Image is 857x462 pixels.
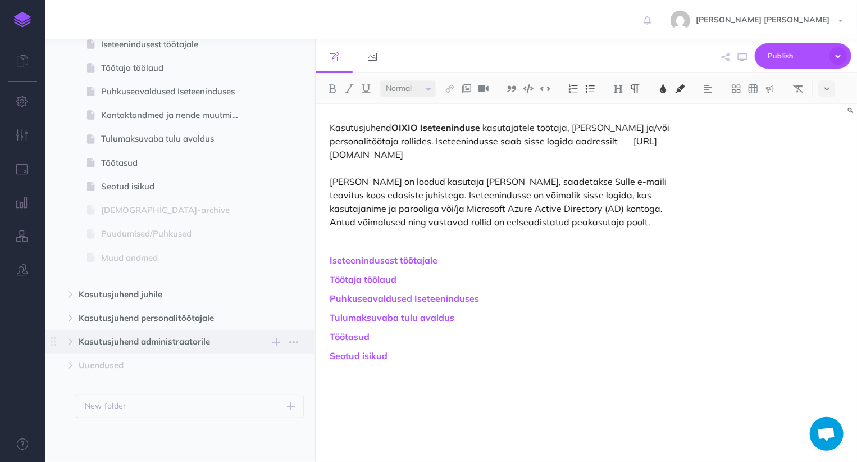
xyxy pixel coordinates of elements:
span: Kontaktandmed ja nende muutmine [101,108,248,122]
span: kasutajatele töötaja, [PERSON_NAME] ja/või personalitöötaja rollides. Iseteenindusse saab sisse l... [330,122,672,147]
img: Alignment dropdown menu button [703,84,713,93]
img: Headings dropdown button [613,84,623,93]
img: Callout dropdown menu button [765,84,775,93]
img: Bold button [327,84,338,93]
span: Kasutusjuhend [330,122,391,133]
img: Inline code button [540,84,550,93]
span: Töötaja töölaud [101,61,248,75]
img: Unordered list button [585,84,595,93]
img: Clear styles button [793,84,803,93]
span: Tulumaksuvaba tulu avaldus [101,132,248,146]
img: Blockquote button [507,84,517,93]
span: Muud andmed [101,251,248,265]
a: Töötaja töölaud [330,274,396,285]
span: Puhkuseavaldused Iseteeninduses [101,85,248,98]
a: Töötasud [330,331,370,342]
img: Add video button [478,84,489,93]
span: Puudumised/Puhkused [101,227,248,241]
span: Töötasud [101,156,248,170]
span: [PERSON_NAME] [PERSON_NAME] [690,15,835,25]
img: Link button [445,84,455,93]
img: Create table button [748,84,758,93]
img: Add image button [462,84,472,93]
span: Publish [768,47,824,65]
span: Kasutusjuhend personalitöötajale [79,311,234,325]
div: Open chat [810,417,844,451]
a: Puhkuseavaldused Iseteeninduses [330,293,479,304]
img: Ordered list button [568,84,578,93]
img: Underline button [361,84,371,93]
img: Text color button [658,84,668,93]
img: 0bf3c2874891d965dab3c1b08e631cda.jpg [671,11,690,30]
img: Code block button [523,84,534,93]
span: Seotud isikud [101,180,248,193]
button: Publish [755,43,851,69]
img: Paragraph button [630,84,640,93]
span: Iseteenindusest töötajale [101,38,248,51]
span: [PERSON_NAME] on loodud kasutaja [PERSON_NAME], saadetakse Sulle e-maili teavitus koos edasiste j... [330,162,669,228]
span: [DEMOGRAPHIC_DATA]-archive [101,203,248,217]
span: Uuendused [79,359,234,372]
img: Text background color button [675,84,685,93]
span: OIXIO Iseteeninduse [391,122,480,133]
a: Iseteenindusest töötajale [330,255,437,266]
button: New folder [76,395,304,418]
a: Tulumaksuvaba tulu avaldus [330,312,454,323]
a: Seotud isikud [330,350,388,361]
p: New folder [85,400,126,412]
span: Kasutusjuhend juhile [79,288,234,301]
img: Italic button [344,84,354,93]
img: logo-mark.svg [14,12,31,28]
span: Kasutusjuhend administraatorile [79,335,234,348]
